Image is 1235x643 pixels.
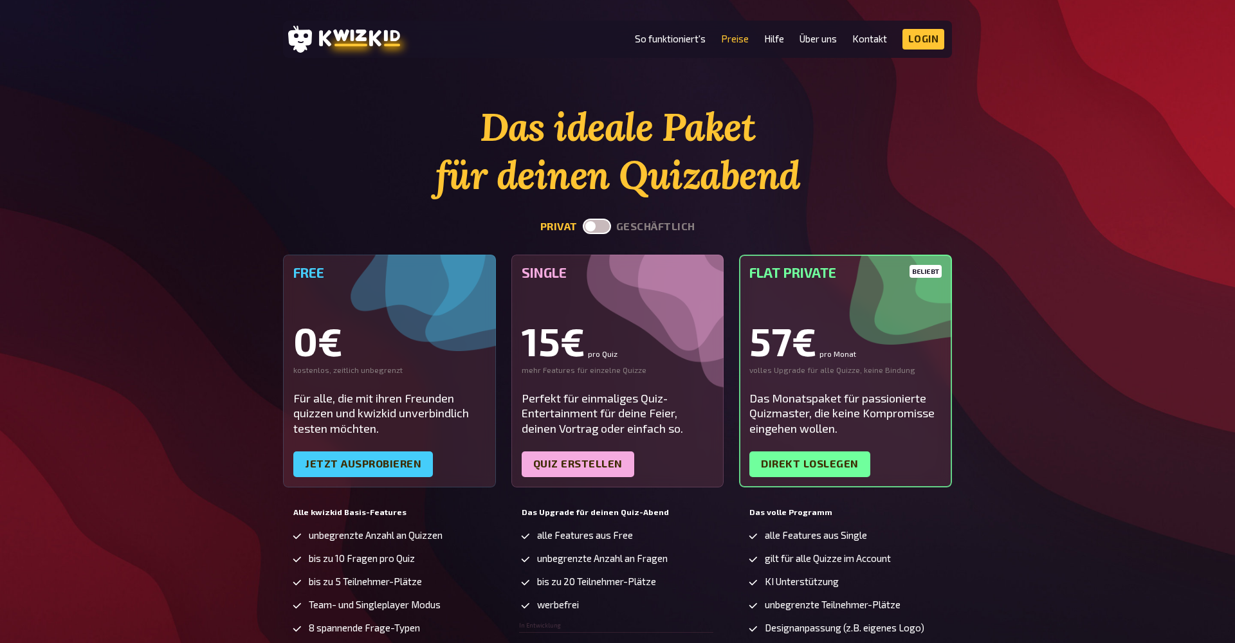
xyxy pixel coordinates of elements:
button: privat [540,221,578,233]
h5: Free [293,265,486,280]
div: kostenlos, zeitlich unbegrenzt [293,365,486,376]
span: Designanpassung (z.B. eigenes Logo) [765,622,924,633]
button: geschäftlich [616,221,695,233]
div: mehr Features für einzelne Quizze [522,365,714,376]
span: 8 spannende Frage-Typen [309,622,420,633]
h1: Das ideale Paket für deinen Quizabend [283,103,952,199]
a: Über uns [800,33,837,44]
a: Direkt loslegen [749,451,870,477]
span: unbegrenzte Anzahl an Fragen [537,553,668,564]
div: Für alle, die mit ihren Freunden quizzen und kwizkid unverbindlich testen möchten. [293,391,486,436]
h5: Flat Private [749,265,942,280]
span: gilt für alle Quizze im Account [765,553,891,564]
h5: Das Upgrade für deinen Quiz-Abend [522,508,714,517]
span: werbefrei [537,599,579,610]
span: In Entwicklung [519,622,561,629]
a: Quiz erstellen [522,451,634,477]
div: 0€ [293,321,486,360]
div: volles Upgrade für alle Quizze, keine Bindung [749,365,942,376]
div: 57€ [749,321,942,360]
div: Perfekt für einmaliges Quiz-Entertainment für deine Feier, deinen Vortrag oder einfach so. [522,391,714,436]
span: alle Features aus Single [765,530,867,541]
small: pro Monat [819,350,856,358]
h5: Single [522,265,714,280]
span: unbegrenzte Teilnehmer-Plätze [765,599,901,610]
span: Team- und Singleplayer Modus [309,599,441,610]
span: unbegrenzte Anzahl an Quizzen [309,530,443,541]
span: bis zu 20 Teilnehmer-Plätze [537,576,656,587]
span: KI Unterstützung [765,576,839,587]
div: 15€ [522,321,714,360]
h5: Das volle Programm [749,508,942,517]
small: pro Quiz [588,350,617,358]
span: alle Features aus Free [537,530,633,541]
a: Kontakt [852,33,887,44]
span: bis zu 5 Teilnehmer-Plätze [309,576,422,587]
span: bis zu 10 Fragen pro Quiz [309,553,415,564]
div: Das Monatspaket für passionierte Quizmaster, die keine Kompromisse eingehen wollen. [749,391,942,436]
a: Hilfe [764,33,784,44]
a: Jetzt ausprobieren [293,451,433,477]
a: So funktioniert's [635,33,706,44]
a: Preise [721,33,749,44]
h5: Alle kwizkid Basis-Features [293,508,486,517]
a: Login [902,29,945,50]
